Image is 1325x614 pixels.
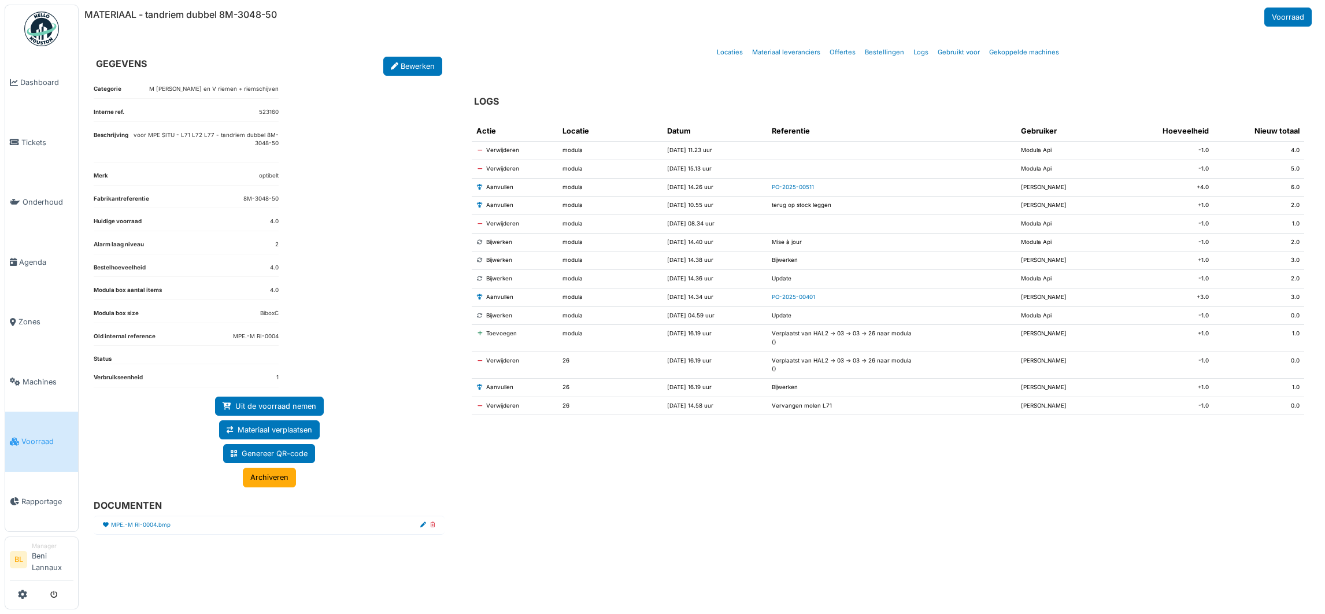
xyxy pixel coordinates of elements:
[84,9,277,20] h6: MATERIAAL - tandriem dubbel 8M-3048-50
[1016,251,1121,270] td: [PERSON_NAME]
[472,215,558,234] td: Verwijderen
[472,306,558,325] td: Bijwerken
[1213,215,1304,234] td: 1.0
[662,197,767,215] td: [DATE] 10.55 uur
[23,376,73,387] span: Machines
[94,500,435,511] h6: DOCUMENTEN
[662,233,767,251] td: [DATE] 14.40 uur
[747,39,825,66] a: Materiaal leveranciers
[767,397,1016,415] td: Vervangen molen L71
[860,39,909,66] a: Bestellingen
[21,137,73,148] span: Tickets
[558,160,662,179] td: modula
[20,77,73,88] span: Dashboard
[1213,197,1304,215] td: 2.0
[472,142,558,160] td: Verwijderen
[1016,306,1121,325] td: Modula Api
[1016,378,1121,397] td: [PERSON_NAME]
[474,96,499,107] h6: LOGS
[1016,197,1121,215] td: [PERSON_NAME]
[662,397,767,415] td: [DATE] 14.58 uur
[1120,197,1213,215] td: +1.0
[558,397,662,415] td: 26
[383,57,442,76] a: Bewerken
[558,142,662,160] td: modula
[5,352,78,412] a: Machines
[662,288,767,306] td: [DATE] 14.34 uur
[472,197,558,215] td: Aanvullen
[94,286,162,299] dt: Modula box aantal items
[985,39,1064,66] a: Gekoppelde machines
[5,172,78,232] a: Onderhoud
[94,309,139,323] dt: Modula box size
[1016,325,1121,352] td: [PERSON_NAME]
[472,397,558,415] td: Verwijderen
[662,306,767,325] td: [DATE] 04.59 uur
[662,121,767,142] th: Datum
[558,270,662,288] td: modula
[558,178,662,197] td: modula
[94,131,128,162] dt: Beschrijving
[1120,325,1213,352] td: +1.0
[275,241,279,249] dd: 2
[259,172,279,180] dd: optibelt
[1213,325,1304,352] td: 1.0
[662,270,767,288] td: [DATE] 14.36 uur
[32,542,73,578] li: Beni Lannaux
[767,306,1016,325] td: Update
[94,85,121,98] dt: Categorie
[662,352,767,378] td: [DATE] 16.19 uur
[472,325,558,352] td: Toevoegen
[21,436,73,447] span: Voorraad
[96,58,147,69] h6: GEGEVENS
[18,316,73,327] span: Zones
[94,264,146,277] dt: Bestelhoeveelheid
[270,264,279,272] dd: 4.0
[243,195,279,204] dd: 8M-3048-50
[767,325,1016,352] td: Verplaatst van HAL2 -> 03 -> 03 -> 26 naar modula ()
[1213,160,1304,179] td: 5.0
[259,108,279,117] dd: 523160
[1213,306,1304,325] td: 0.0
[243,468,296,487] a: Archiveren
[767,233,1016,251] td: Mise à jour
[94,195,149,208] dt: Fabrikantreferentie
[1213,352,1304,378] td: 0.0
[558,325,662,352] td: modula
[1016,288,1121,306] td: [PERSON_NAME]
[767,378,1016,397] td: Bijwerken
[1120,142,1213,160] td: -1.0
[558,352,662,378] td: 26
[472,233,558,251] td: Bijwerken
[1016,142,1121,160] td: Modula Api
[1120,378,1213,397] td: +1.0
[1016,397,1121,415] td: [PERSON_NAME]
[1213,251,1304,270] td: 3.0
[767,251,1016,270] td: Bijwerken
[94,355,112,364] dt: Status
[94,217,142,231] dt: Huidige voorraad
[215,397,324,416] a: Uit de voorraad nemen
[260,309,279,318] dd: BiboxC
[94,108,124,121] dt: Interne ref.
[1120,251,1213,270] td: +1.0
[270,286,279,295] dd: 4.0
[128,131,279,148] p: voor MPE SITU - L71 L72 L77 - tandriem dubbel 8M-3048-50
[32,542,73,550] div: Manager
[1120,160,1213,179] td: -1.0
[767,121,1016,142] th: Referentie
[1213,378,1304,397] td: 1.0
[94,241,144,254] dt: Alarm laag niveau
[472,251,558,270] td: Bijwerken
[558,197,662,215] td: modula
[1120,288,1213,306] td: +3.0
[1213,233,1304,251] td: 2.0
[94,172,108,185] dt: Merk
[767,270,1016,288] td: Update
[1213,397,1304,415] td: 0.0
[909,39,933,66] a: Logs
[472,352,558,378] td: Verwijderen
[1120,397,1213,415] td: -1.0
[712,39,747,66] a: Locaties
[1016,160,1121,179] td: Modula Api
